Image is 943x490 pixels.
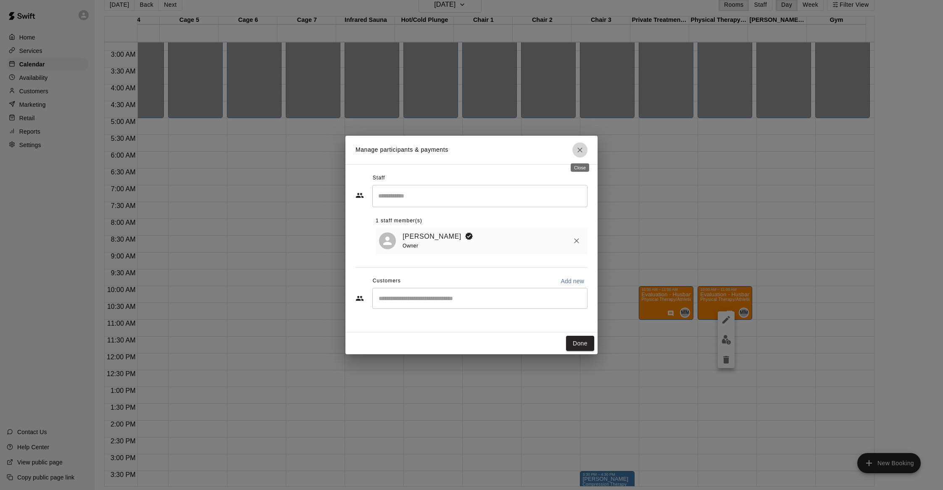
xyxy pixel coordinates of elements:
[356,191,364,200] svg: Staff
[572,142,587,158] button: Close
[465,232,473,240] svg: Booking Owner
[557,274,587,288] button: Add new
[403,243,418,249] span: Owner
[376,214,422,228] span: 1 staff member(s)
[379,232,396,249] div: Marcus Metcalf
[569,233,584,248] button: Remove
[356,294,364,303] svg: Customers
[373,171,385,185] span: Staff
[373,274,401,288] span: Customers
[571,163,589,172] div: Close
[566,336,594,351] button: Done
[561,277,584,285] p: Add new
[356,145,448,154] p: Manage participants & payments
[372,185,587,207] div: Search staff
[372,288,587,309] div: Start typing to search customers...
[403,231,461,242] a: [PERSON_NAME]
